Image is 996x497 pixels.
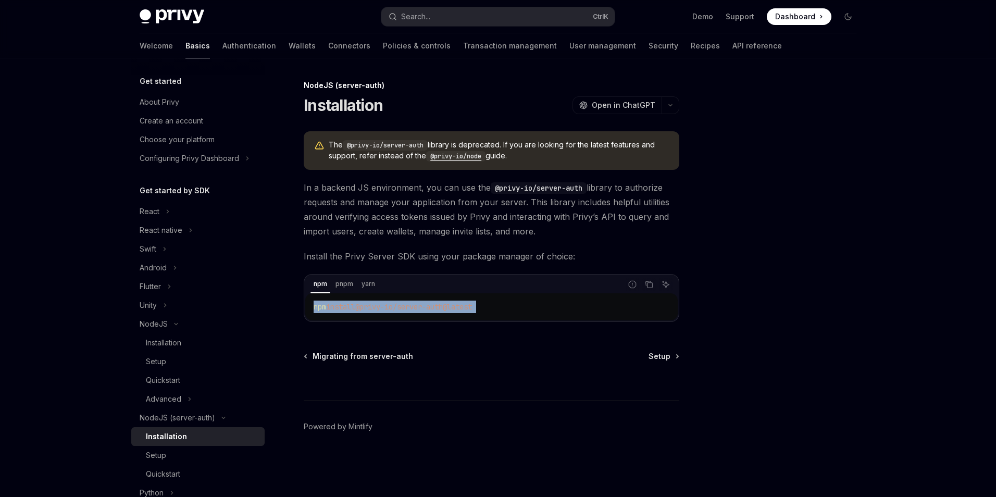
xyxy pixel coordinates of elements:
[358,278,378,290] div: yarn
[343,140,428,151] code: @privy-io/server-auth
[140,96,179,108] div: About Privy
[426,151,485,160] a: @privy-io/node
[131,221,265,240] button: Toggle React native section
[131,277,265,296] button: Toggle Flutter section
[131,446,265,465] a: Setup
[593,13,608,21] span: Ctrl K
[732,33,782,58] a: API reference
[426,151,485,161] code: @privy-io/node
[310,278,330,290] div: npm
[305,351,413,362] a: Migrating from server-auth
[649,351,678,362] a: Setup
[329,140,669,161] span: The library is deprecated. If you are looking for the latest features and support, refer instead ...
[131,333,265,352] a: Installation
[840,8,856,25] button: Toggle dark mode
[131,130,265,149] a: Choose your platform
[131,258,265,277] button: Toggle Android section
[140,33,173,58] a: Welcome
[383,33,451,58] a: Policies & controls
[314,302,326,312] span: npm
[131,296,265,315] button: Toggle Unity section
[146,374,180,387] div: Quickstart
[314,141,325,151] svg: Warning
[140,133,215,146] div: Choose your platform
[146,393,181,405] div: Advanced
[131,111,265,130] a: Create an account
[222,33,276,58] a: Authentication
[140,9,204,24] img: dark logo
[131,427,265,446] a: Installation
[692,11,713,22] a: Demo
[642,278,656,291] button: Copy the contents from the code block
[140,299,157,312] div: Unity
[691,33,720,58] a: Recipes
[131,240,265,258] button: Toggle Swift section
[140,262,167,274] div: Android
[140,224,182,237] div: React native
[131,315,265,333] button: Toggle NodeJS section
[289,33,316,58] a: Wallets
[491,182,587,194] code: @privy-io/server-auth
[146,449,166,462] div: Setup
[304,421,372,432] a: Powered by Mintlify
[185,33,210,58] a: Basics
[569,33,636,58] a: User management
[304,180,679,239] span: In a backend JS environment, you can use the library to authorize requests and manage your applic...
[592,100,655,110] span: Open in ChatGPT
[146,337,181,349] div: Installation
[140,205,159,218] div: React
[146,430,187,443] div: Installation
[649,351,670,362] span: Setup
[131,93,265,111] a: About Privy
[626,278,639,291] button: Report incorrect code
[313,351,413,362] span: Migrating from server-auth
[401,10,430,23] div: Search...
[140,243,156,255] div: Swift
[140,280,161,293] div: Flutter
[649,33,678,58] a: Security
[140,412,215,424] div: NodeJS (server-auth)
[767,8,831,25] a: Dashboard
[659,278,673,291] button: Ask AI
[131,390,265,408] button: Toggle Advanced section
[572,96,662,114] button: Open in ChatGPT
[381,7,615,26] button: Open search
[304,96,383,115] h1: Installation
[332,278,356,290] div: pnpm
[146,468,180,480] div: Quickstart
[131,408,265,427] button: Toggle NodeJS (server-auth) section
[355,302,472,312] span: @privy-io/server-auth@latest
[463,33,557,58] a: Transaction management
[140,152,239,165] div: Configuring Privy Dashboard
[131,371,265,390] a: Quickstart
[304,249,679,264] span: Install the Privy Server SDK using your package manager of choice:
[140,75,181,88] h5: Get started
[775,11,815,22] span: Dashboard
[726,11,754,22] a: Support
[140,184,210,197] h5: Get started by SDK
[326,302,355,312] span: install
[131,352,265,371] a: Setup
[328,33,370,58] a: Connectors
[146,355,166,368] div: Setup
[140,318,168,330] div: NodeJS
[304,80,679,91] div: NodeJS (server-auth)
[131,202,265,221] button: Toggle React section
[131,465,265,483] a: Quickstart
[131,149,265,168] button: Toggle Configuring Privy Dashboard section
[140,115,203,127] div: Create an account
